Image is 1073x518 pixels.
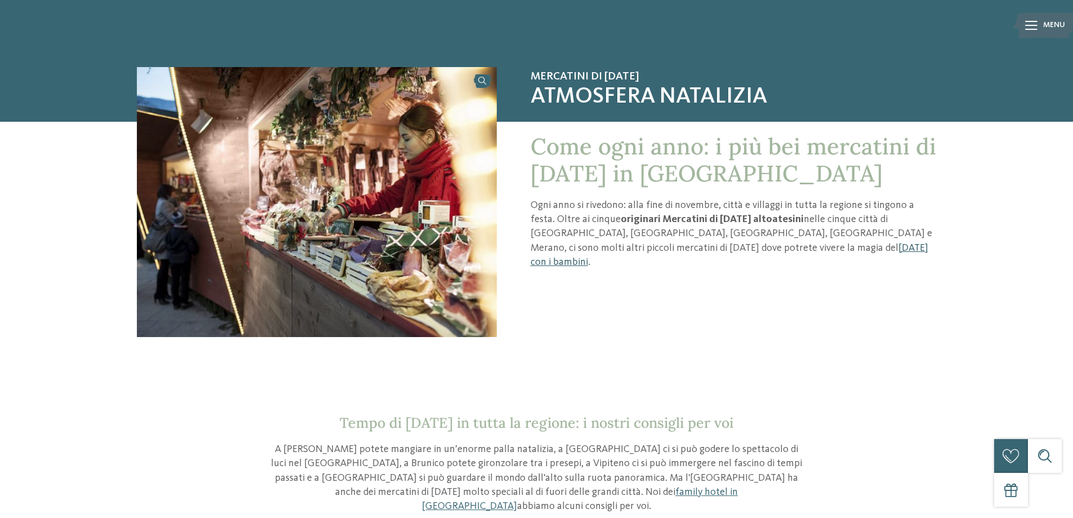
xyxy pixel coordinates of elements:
[269,442,804,513] p: A [PERSON_NAME] potete mangiare in un’enorme palla natalizia, a [GEOGRAPHIC_DATA] ci si può goder...
[137,67,497,337] img: Mercatini di Natale in Alto Adige: magia pura
[531,70,937,83] span: Mercatini di [DATE]
[531,198,937,269] p: Ogni anno si rivedono: alla fine di novembre, città e villaggi in tutta la regione si tingono a f...
[531,83,937,110] span: Atmosfera natalizia
[531,132,936,188] span: Come ogni anno: i più bei mercatini di [DATE] in [GEOGRAPHIC_DATA]
[340,414,733,432] span: Tempo di [DATE] in tutta la regione: i nostri consigli per voi
[621,214,804,224] strong: originari Mercatini di [DATE] altoatesini
[531,243,928,267] a: [DATE] con i bambini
